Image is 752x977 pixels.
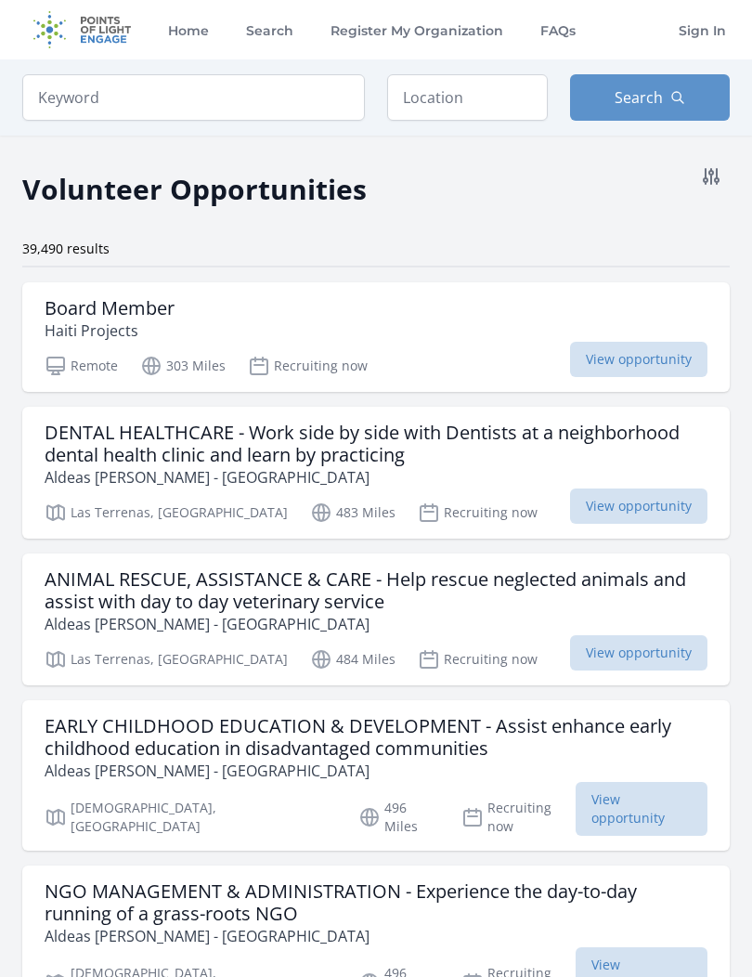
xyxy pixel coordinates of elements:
p: Recruiting now [418,648,538,671]
h3: DENTAL HEALTHCARE - Work side by side with Dentists at a neighborhood dental health clinic and le... [45,422,707,466]
span: View opportunity [570,488,707,524]
a: EARLY CHILDHOOD EDUCATION & DEVELOPMENT - Assist enhance early childhood education in disadvantag... [22,700,730,851]
a: ANIMAL RESCUE, ASSISTANCE & CARE - Help rescue neglected animals and assist with day to day veter... [22,554,730,685]
p: Aldeas [PERSON_NAME] - [GEOGRAPHIC_DATA] [45,925,707,947]
p: 303 Miles [140,355,226,377]
span: 39,490 results [22,240,110,257]
h2: Volunteer Opportunities [22,168,367,210]
span: View opportunity [570,635,707,671]
span: View opportunity [570,342,707,377]
p: 484 Miles [310,648,395,671]
p: Las Terrenas, [GEOGRAPHIC_DATA] [45,648,288,671]
span: View opportunity [576,782,707,836]
p: Remote [45,355,118,377]
p: Haiti Projects [45,319,175,342]
p: [DEMOGRAPHIC_DATA], [GEOGRAPHIC_DATA] [45,799,336,836]
a: Board Member Haiti Projects Remote 303 Miles Recruiting now View opportunity [22,282,730,392]
h3: ANIMAL RESCUE, ASSISTANCE & CARE - Help rescue neglected animals and assist with day to day veter... [45,568,707,613]
input: Location [387,74,548,121]
span: Search [615,86,663,109]
p: Recruiting now [461,799,576,836]
p: Aldeas [PERSON_NAME] - [GEOGRAPHIC_DATA] [45,466,707,488]
p: Recruiting now [248,355,368,377]
input: Keyword [22,74,365,121]
h3: Board Member [45,297,175,319]
h3: EARLY CHILDHOOD EDUCATION & DEVELOPMENT - Assist enhance early childhood education in disadvantag... [45,715,707,760]
p: Aldeas [PERSON_NAME] - [GEOGRAPHIC_DATA] [45,613,707,635]
p: Aldeas [PERSON_NAME] - [GEOGRAPHIC_DATA] [45,760,707,782]
button: Search [570,74,731,121]
p: 496 Miles [358,799,440,836]
p: 483 Miles [310,502,395,524]
p: Recruiting now [418,502,538,524]
p: Las Terrenas, [GEOGRAPHIC_DATA] [45,502,288,524]
a: DENTAL HEALTHCARE - Work side by side with Dentists at a neighborhood dental health clinic and le... [22,407,730,539]
h3: NGO MANAGEMENT & ADMINISTRATION - Experience the day-to-day running of a grass-roots NGO [45,880,707,925]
